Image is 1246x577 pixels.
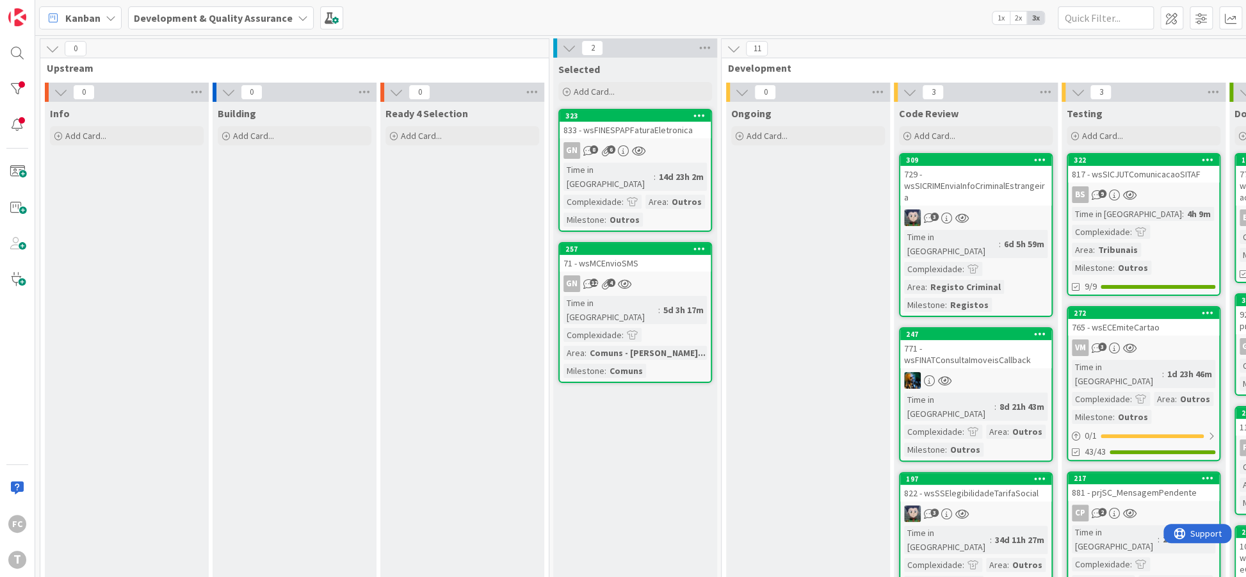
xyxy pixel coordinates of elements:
[1068,428,1219,444] div: 0/1
[986,558,1007,572] div: Area
[560,255,711,272] div: 71 - wsMCEnvioSMS
[563,195,622,209] div: Complexidade
[1130,225,1132,239] span: :
[558,63,600,76] span: Selected
[1068,505,1219,521] div: CP
[1007,425,1009,439] span: :
[1072,261,1113,275] div: Milestone
[1068,186,1219,203] div: BS
[1098,343,1106,351] span: 3
[754,85,776,100] span: 0
[656,170,707,184] div: 14d 23h 2m
[1068,307,1219,319] div: 272
[947,298,992,312] div: Registos
[904,505,921,522] img: LS
[385,107,468,120] span: Ready 4 Selection
[660,303,707,317] div: 5d 3h 17m
[947,443,983,457] div: Outros
[233,130,274,142] span: Add Card...
[1067,107,1103,120] span: Testing
[1072,243,1093,257] div: Area
[1068,154,1219,166] div: 322
[560,243,711,255] div: 257
[1115,410,1151,424] div: Outros
[900,505,1051,522] div: LS
[904,372,921,389] img: JC
[563,364,604,378] div: Milestone
[1007,558,1009,572] span: :
[1072,557,1130,571] div: Complexidade
[563,346,585,360] div: Area
[563,296,658,324] div: Time in [GEOGRAPHIC_DATA]
[899,107,959,120] span: Code Review
[904,558,962,572] div: Complexidade
[900,473,1051,501] div: 197822 - wsSSElegibilidadeTarifaSocial
[645,195,667,209] div: Area
[73,85,95,100] span: 0
[1182,207,1184,221] span: :
[1090,85,1112,100] span: 3
[565,245,711,254] div: 257
[1085,429,1097,443] span: 0 / 1
[27,2,58,17] span: Support
[622,328,624,342] span: :
[622,195,624,209] span: :
[900,154,1051,166] div: 309
[1072,225,1130,239] div: Complexidade
[962,558,964,572] span: :
[134,12,293,24] b: Development & Quality Assurance
[606,213,643,227] div: Outros
[1184,207,1214,221] div: 4h 9m
[1072,525,1158,553] div: Time in [GEOGRAPHIC_DATA]
[604,364,606,378] span: :
[560,275,711,292] div: GN
[1154,392,1175,406] div: Area
[906,330,1051,339] div: 247
[945,298,947,312] span: :
[1074,474,1219,483] div: 217
[1072,505,1088,521] div: CP
[560,142,711,159] div: GN
[590,145,598,154] span: 8
[8,515,26,533] div: FC
[1068,473,1219,501] div: 217881 - prjSC_MensagemPendente
[563,142,580,159] div: GN
[218,107,256,120] span: Building
[401,130,442,142] span: Add Card...
[563,163,654,191] div: Time in [GEOGRAPHIC_DATA]
[565,111,711,120] div: 323
[906,156,1051,165] div: 309
[900,166,1051,206] div: 729 - wsSICRIMEnviaInfoCriminalEstrangeira
[900,154,1051,206] div: 309729 - wsSICRIMEnviaInfoCriminalEstrangeira
[654,170,656,184] span: :
[585,346,587,360] span: :
[65,130,106,142] span: Add Card...
[922,85,944,100] span: 3
[906,475,1051,484] div: 197
[927,280,1004,294] div: Registo Criminal
[1068,473,1219,484] div: 217
[930,508,939,517] span: 3
[8,8,26,26] img: Visit kanbanzone.com
[992,12,1010,24] span: 1x
[1130,557,1132,571] span: :
[1074,156,1219,165] div: 322
[574,86,615,97] span: Add Card...
[914,130,955,142] span: Add Card...
[1068,154,1219,183] div: 322817 - wsSICJUTComunicacaoSITAF
[563,328,622,342] div: Complexidade
[581,40,603,56] span: 2
[1072,360,1162,388] div: Time in [GEOGRAPHIC_DATA]
[560,243,711,272] div: 25771 - wsMCEnvioSMS
[607,279,615,287] span: 4
[1010,12,1027,24] span: 2x
[962,425,964,439] span: :
[1177,392,1213,406] div: Outros
[904,262,962,276] div: Complexidade
[1098,190,1106,198] span: 9
[1072,186,1088,203] div: BS
[904,230,999,258] div: Time in [GEOGRAPHIC_DATA]
[1009,558,1046,572] div: Outros
[1001,237,1048,251] div: 6d 5h 59m
[65,41,86,56] span: 0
